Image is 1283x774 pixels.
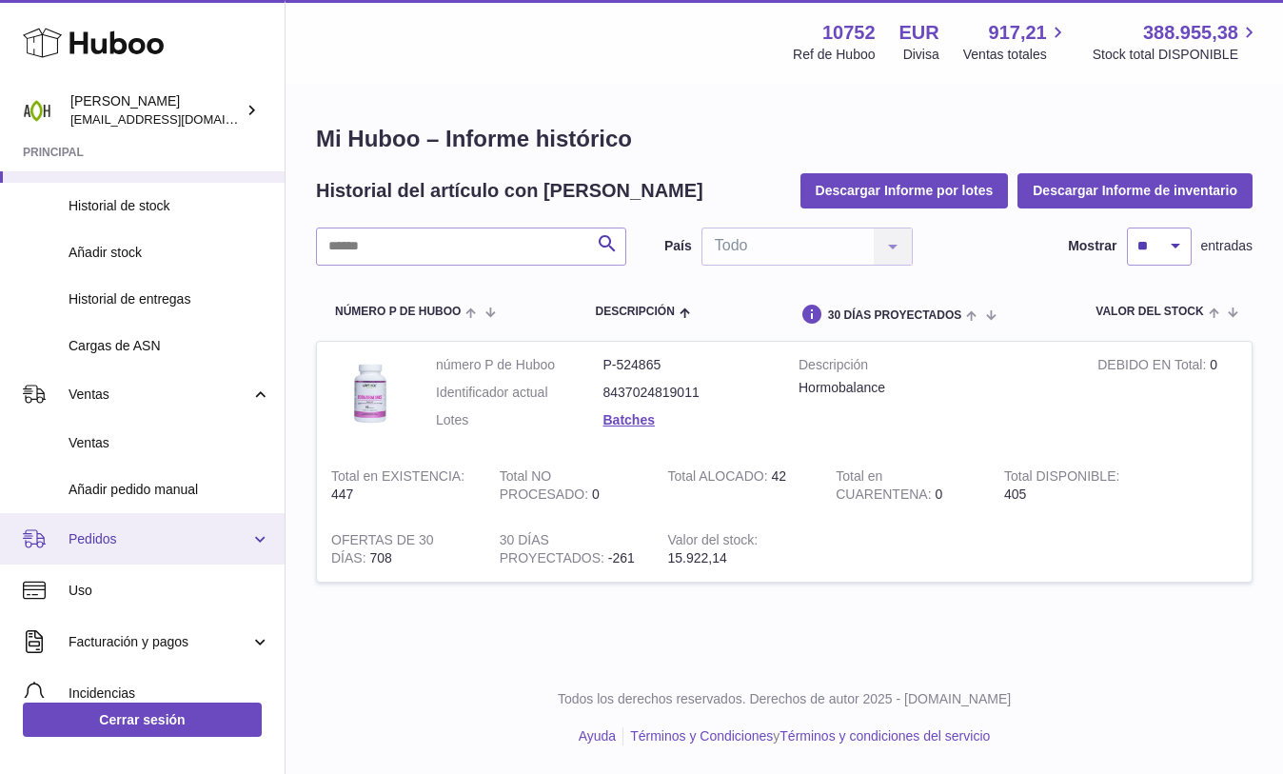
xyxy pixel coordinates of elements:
span: Uso [69,582,270,600]
strong: Total en EXISTENCIA [331,468,464,488]
span: Facturación y pagos [69,633,250,651]
td: 0 [485,453,654,518]
span: Ventas [69,434,270,452]
td: 405 [990,453,1158,518]
td: 0 [1083,342,1252,453]
span: entradas [1201,237,1253,255]
td: -261 [485,517,654,582]
label: País [664,237,692,255]
a: 388.955,38 Stock total DISPONIBLE [1093,20,1260,64]
dt: Lotes [436,411,603,429]
div: Divisa [903,46,939,64]
span: Historial de stock [69,197,270,215]
span: 388.955,38 [1143,20,1238,46]
span: Ventas [69,386,250,404]
label: Mostrar [1068,237,1116,255]
td: 42 [654,453,822,518]
strong: EUR [899,20,939,46]
span: 0 [936,486,943,502]
strong: Total NO PROCESADO [500,468,592,506]
span: 917,21 [989,20,1047,46]
dt: Identificador actual [436,384,603,402]
h1: Mi Huboo – Informe histórico [316,124,1253,154]
span: Descripción [595,306,674,318]
strong: Total ALOCADO [668,468,772,488]
img: product image [331,356,407,432]
strong: Total en CUARENTENA [836,468,935,506]
span: Valor del stock [1095,306,1203,318]
a: Cerrar sesión [23,703,262,737]
a: Términos y condiciones del servicio [780,728,990,744]
div: [PERSON_NAME] [70,92,242,129]
span: Cargas de ASN [69,337,270,355]
strong: 10752 [822,20,876,46]
span: [EMAIL_ADDRESS][DOMAIN_NAME] [70,111,280,127]
span: número P de Huboo [335,306,461,318]
div: Hormobalance [799,379,1069,397]
button: Descargar Informe de inventario [1017,173,1253,208]
span: 30 DÍAS PROYECTADOS [828,309,961,322]
dt: número P de Huboo [436,356,603,374]
li: y [623,727,990,745]
div: Ref de Huboo [793,46,875,64]
strong: 30 DÍAS PROYECTADOS [500,532,608,570]
strong: Valor del stock [668,532,759,552]
strong: OFERTAS DE 30 DÍAS [331,532,434,570]
span: 15.922,14 [668,550,727,566]
span: Ventas totales [963,46,1069,64]
strong: Descripción [799,356,1069,379]
a: 917,21 Ventas totales [963,20,1069,64]
a: Ayuda [579,728,616,744]
strong: Total DISPONIBLE [1004,468,1119,488]
span: Añadir pedido manual [69,481,270,499]
p: Todos los derechos reservados. Derechos de autor 2025 - [DOMAIN_NAME] [301,690,1268,708]
span: Stock total DISPONIBLE [1093,46,1260,64]
dd: P-524865 [603,356,771,374]
span: Añadir stock [69,244,270,262]
strong: DEBIDO EN Total [1097,357,1210,377]
span: Pedidos [69,530,250,548]
td: 708 [317,517,485,582]
a: Batches [603,412,655,427]
span: Historial de entregas [69,290,270,308]
button: Descargar Informe por lotes [800,173,1009,208]
dd: 8437024819011 [603,384,771,402]
td: 447 [317,453,485,518]
h2: Historial del artículo con [PERSON_NAME] [316,178,703,204]
img: info@adaptohealue.com [23,96,51,125]
a: Términos y Condiciones [630,728,773,744]
span: Incidencias [69,685,270,703]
